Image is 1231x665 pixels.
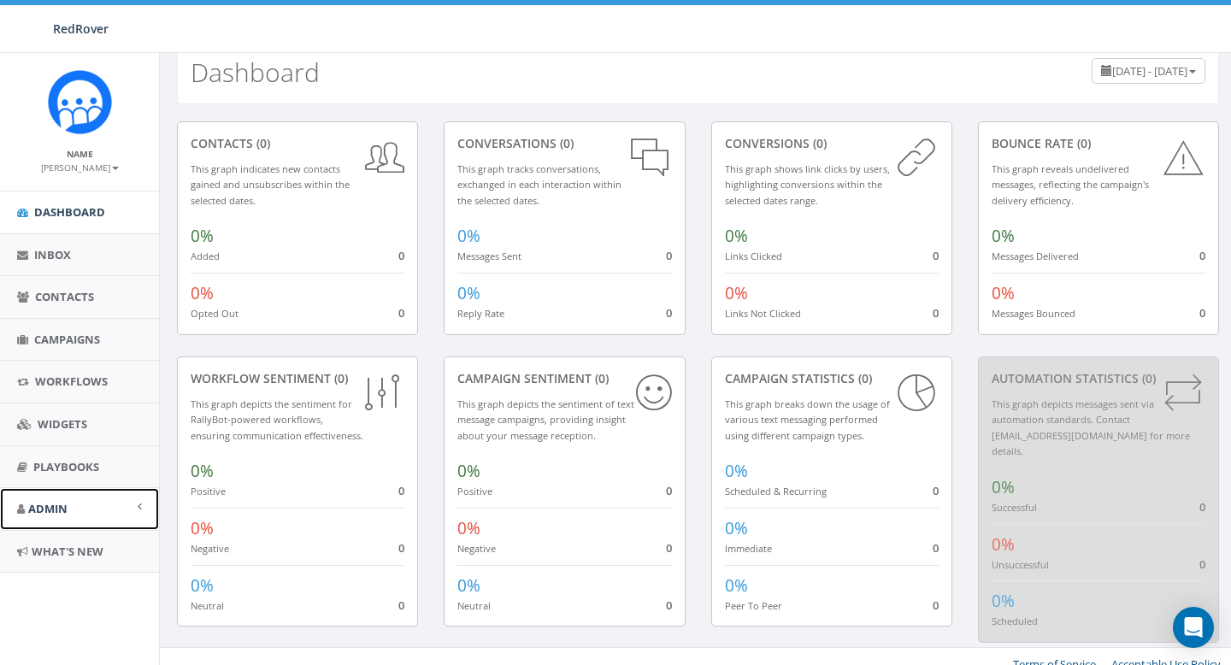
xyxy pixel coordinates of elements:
[191,370,404,387] div: Workflow Sentiment
[725,460,748,482] span: 0%
[1199,248,1205,263] span: 0
[191,485,226,497] small: Positive
[666,305,672,321] span: 0
[457,485,492,497] small: Positive
[457,250,521,262] small: Messages Sent
[191,574,214,597] span: 0%
[191,397,363,442] small: This graph depicts the sentiment for RallyBot-powered workflows, ensuring communication effective...
[191,599,224,612] small: Neutral
[28,501,68,516] span: Admin
[191,282,214,304] span: 0%
[557,135,574,151] span: (0)
[398,483,404,498] span: 0
[725,250,782,262] small: Links Clicked
[191,307,239,320] small: Opted Out
[1139,370,1156,386] span: (0)
[933,483,939,498] span: 0
[191,225,214,247] span: 0%
[253,135,270,151] span: (0)
[725,162,890,207] small: This graph shows link clicks by users, highlighting conversions within the selected dates range.
[38,416,87,432] span: Widgets
[1199,556,1205,572] span: 0
[1199,305,1205,321] span: 0
[933,597,939,613] span: 0
[457,307,504,320] small: Reply Rate
[331,370,348,386] span: (0)
[992,250,1079,262] small: Messages Delivered
[992,370,1205,387] div: Automation Statistics
[933,248,939,263] span: 0
[725,135,939,152] div: conversions
[992,307,1075,320] small: Messages Bounced
[992,282,1015,304] span: 0%
[855,370,872,386] span: (0)
[35,289,94,304] span: Contacts
[1173,607,1214,648] div: Open Intercom Messenger
[457,162,621,207] small: This graph tracks conversations, exchanged in each interaction within the selected dates.
[48,70,112,134] img: Rally_Corp_Icon.png
[725,370,939,387] div: Campaign Statistics
[725,485,827,497] small: Scheduled & Recurring
[666,540,672,556] span: 0
[41,159,119,174] a: [PERSON_NAME]
[457,282,480,304] span: 0%
[457,599,491,612] small: Neutral
[191,135,404,152] div: contacts
[457,370,671,387] div: Campaign Sentiment
[191,162,350,207] small: This graph indicates new contacts gained and unsubscribes within the selected dates.
[34,332,100,347] span: Campaigns
[457,460,480,482] span: 0%
[457,225,480,247] span: 0%
[398,597,404,613] span: 0
[725,542,772,555] small: Immediate
[992,225,1015,247] span: 0%
[457,542,496,555] small: Negative
[992,533,1015,556] span: 0%
[398,540,404,556] span: 0
[992,135,1205,152] div: Bounce Rate
[41,162,119,174] small: [PERSON_NAME]
[725,225,748,247] span: 0%
[191,250,220,262] small: Added
[33,459,99,474] span: Playbooks
[457,517,480,539] span: 0%
[1074,135,1091,151] span: (0)
[398,248,404,263] span: 0
[725,517,748,539] span: 0%
[53,21,109,37] span: RedRover
[933,540,939,556] span: 0
[67,148,93,160] small: Name
[992,501,1037,514] small: Successful
[725,599,782,612] small: Peer To Peer
[992,558,1049,571] small: Unsuccessful
[34,247,71,262] span: Inbox
[992,590,1015,612] span: 0%
[992,615,1038,627] small: Scheduled
[457,574,480,597] span: 0%
[191,460,214,482] span: 0%
[35,374,108,389] span: Workflows
[592,370,609,386] span: (0)
[725,574,748,597] span: 0%
[725,397,890,442] small: This graph breaks down the usage of various text messaging performed using different campaign types.
[191,58,320,86] h2: Dashboard
[398,305,404,321] span: 0
[992,397,1190,458] small: This graph depicts messages sent via automation standards. Contact [EMAIL_ADDRESS][DOMAIN_NAME] f...
[34,204,105,220] span: Dashboard
[725,307,801,320] small: Links Not Clicked
[725,282,748,304] span: 0%
[992,476,1015,498] span: 0%
[666,248,672,263] span: 0
[933,305,939,321] span: 0
[992,162,1149,207] small: This graph reveals undelivered messages, reflecting the campaign's delivery efficiency.
[32,544,103,559] span: What's New
[666,597,672,613] span: 0
[666,483,672,498] span: 0
[810,135,827,151] span: (0)
[191,517,214,539] span: 0%
[1112,63,1187,79] span: [DATE] - [DATE]
[457,135,671,152] div: conversations
[191,542,229,555] small: Negative
[457,397,634,442] small: This graph depicts the sentiment of text message campaigns, providing insight about your message ...
[1199,499,1205,515] span: 0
